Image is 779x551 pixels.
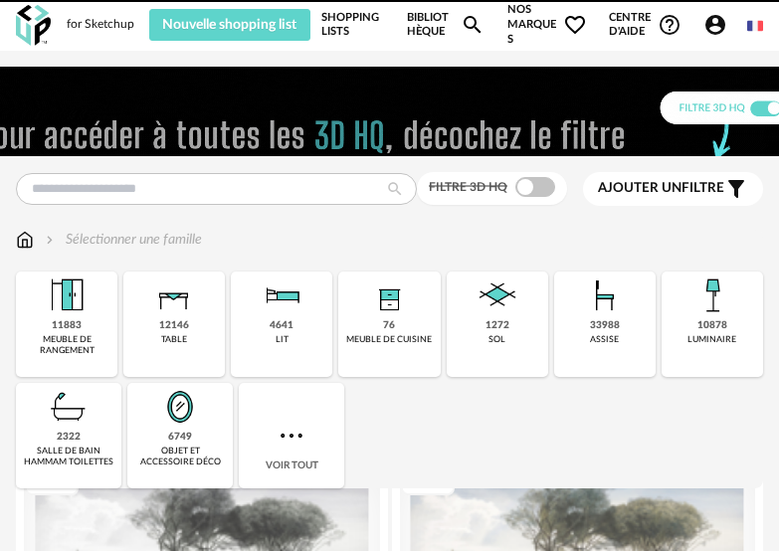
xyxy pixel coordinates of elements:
[156,383,204,431] img: Miroir.png
[67,17,134,33] div: for Sketchup
[321,3,385,47] a: Shopping Lists
[168,431,192,444] div: 6749
[581,272,629,319] img: Assise.png
[590,334,619,345] div: assise
[57,431,81,444] div: 2322
[703,13,736,37] span: Account Circle icon
[43,272,91,319] img: Meuble%20de%20rangement.png
[609,11,682,40] span: Centre d'aideHelp Circle Outline icon
[747,18,763,34] img: fr
[239,383,344,488] div: Voir tout
[16,230,34,250] img: svg+xml;base64,PHN2ZyB3aWR0aD0iMTYiIGhlaWdodD0iMTciIHZpZXdCb3g9IjAgMCAxNiAxNyIgZmlsbD0ibm9uZSIgeG...
[688,272,736,319] img: Luminaire.png
[346,334,432,345] div: meuble de cuisine
[407,3,486,47] a: BibliothèqueMagnify icon
[162,18,296,32] span: Nouvelle shopping list
[45,383,93,431] img: Salle%20de%20bain.png
[724,177,748,201] span: Filter icon
[583,172,763,206] button: Ajouter unfiltre Filter icon
[276,334,289,345] div: lit
[150,272,198,319] img: Table.png
[658,13,682,37] span: Help Circle Outline icon
[258,272,305,319] img: Literie.png
[270,319,293,332] div: 4641
[697,319,727,332] div: 10878
[474,272,521,319] img: Sol.png
[598,180,724,197] span: filtre
[52,319,82,332] div: 11883
[149,9,310,41] button: Nouvelle shopping list
[429,181,507,193] span: Filtre 3D HQ
[461,13,485,37] span: Magnify icon
[687,334,736,345] div: luminaire
[22,446,115,468] div: salle de bain hammam toilettes
[383,319,395,332] div: 76
[365,272,413,319] img: Rangement.png
[563,13,587,37] span: Heart Outline icon
[598,181,682,195] span: Ajouter un
[486,319,509,332] div: 1272
[16,5,51,46] img: OXP
[133,446,227,468] div: objet et accessoire déco
[488,334,505,345] div: sol
[22,334,111,357] div: meuble de rangement
[42,230,58,250] img: svg+xml;base64,PHN2ZyB3aWR0aD0iMTYiIGhlaWdodD0iMTYiIHZpZXdCb3g9IjAgMCAxNiAxNiIgZmlsbD0ibm9uZSIgeG...
[590,319,620,332] div: 33988
[507,3,587,47] span: Nos marques
[703,13,727,37] span: Account Circle icon
[159,319,189,332] div: 12146
[161,334,187,345] div: table
[42,230,202,250] div: Sélectionner une famille
[276,420,307,452] img: more.7b13dc1.svg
